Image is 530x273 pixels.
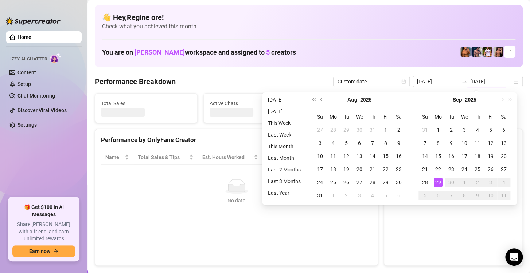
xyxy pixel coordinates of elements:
[316,153,362,161] span: Chat Conversion
[267,153,301,161] span: Sales / Hour
[507,48,513,56] span: + 1
[10,56,47,63] span: Izzy AI Chatter
[470,78,512,86] input: End date
[101,150,133,165] th: Name
[101,99,191,107] span: Total Sales
[29,248,50,254] span: Earn now
[17,34,31,40] a: Home
[493,47,503,57] img: Zach
[471,47,482,57] img: Axel
[460,47,471,57] img: JG
[505,248,523,266] div: Open Intercom Messenger
[138,153,188,161] span: Total Sales & Tips
[17,93,55,99] a: Chat Monitoring
[390,135,517,145] div: Sales by OnlyFans Creator
[105,153,123,161] span: Name
[12,245,75,257] button: Earn nowarrow-right
[102,48,296,56] h1: You are on workspace and assigned to creators
[401,79,406,84] span: calendar
[53,249,58,254] span: arrow-right
[101,135,372,145] div: Performance by OnlyFans Creator
[135,48,185,56] span: [PERSON_NAME]
[318,99,408,107] span: Messages Sent
[17,81,31,87] a: Setup
[50,53,61,63] img: AI Chatter
[102,23,515,31] span: Check what you achieved this month
[210,99,300,107] span: Active Chats
[312,150,372,165] th: Chat Conversion
[108,197,365,205] div: No data
[461,79,467,84] span: swap-right
[12,221,75,242] span: Share [PERSON_NAME] with a friend, and earn unlimited rewards
[102,12,515,23] h4: 👋 Hey, Regine ore !
[461,79,467,84] span: to
[17,122,37,128] a: Settings
[133,150,198,165] th: Total Sales & Tips
[262,150,312,165] th: Sales / Hour
[95,76,176,87] h4: Performance Breakdown
[17,107,67,113] a: Discover Viral Videos
[202,153,253,161] div: Est. Hours Worked
[17,70,36,75] a: Content
[482,47,492,57] img: Hector
[338,76,405,87] span: Custom date
[6,17,61,25] img: logo-BBDzfeDw.svg
[417,78,459,86] input: Start date
[12,204,75,218] span: 🎁 Get $100 in AI Messages
[266,48,270,56] span: 5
